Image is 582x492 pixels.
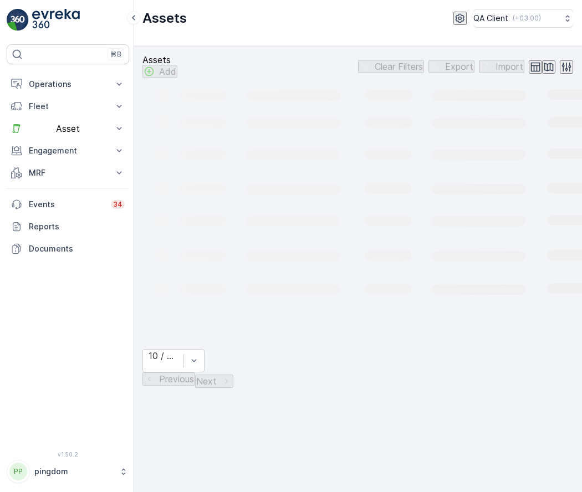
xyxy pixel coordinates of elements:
[7,73,129,95] button: Operations
[29,101,107,112] p: Fleet
[7,95,129,117] button: Fleet
[7,460,129,483] button: PPpingdom
[445,61,473,71] p: Export
[7,162,129,184] button: MRF
[7,451,129,458] span: v 1.50.2
[196,376,217,386] p: Next
[358,60,424,73] button: Clear Filters
[513,14,541,23] p: ( +03:00 )
[142,55,177,65] p: Assets
[159,66,176,76] p: Add
[29,167,107,178] p: MRF
[29,221,125,232] p: Reports
[195,375,233,388] button: Next
[7,238,129,260] a: Documents
[7,9,29,31] img: logo
[142,372,195,386] button: Previous
[428,60,474,73] button: Export
[113,200,122,209] p: 34
[159,374,194,384] p: Previous
[473,9,573,28] button: QA Client(+03:00)
[29,199,104,210] p: Events
[142,9,187,27] p: Assets
[7,140,129,162] button: Engagement
[473,13,508,24] p: QA Client
[29,79,107,90] p: Operations
[479,60,524,73] button: Import
[142,65,177,78] button: Add
[9,463,27,480] div: PP
[496,61,523,71] p: Import
[7,216,129,238] a: Reports
[110,50,121,59] p: ⌘B
[7,193,129,216] a: Events34
[29,124,107,134] p: Asset
[29,145,107,156] p: Engagement
[29,243,125,254] p: Documents
[149,351,178,361] div: 10 / Page
[34,466,114,477] p: pingdom
[32,9,80,31] img: logo_light-DOdMpM7g.png
[375,61,423,71] p: Clear Filters
[7,117,129,140] button: Asset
